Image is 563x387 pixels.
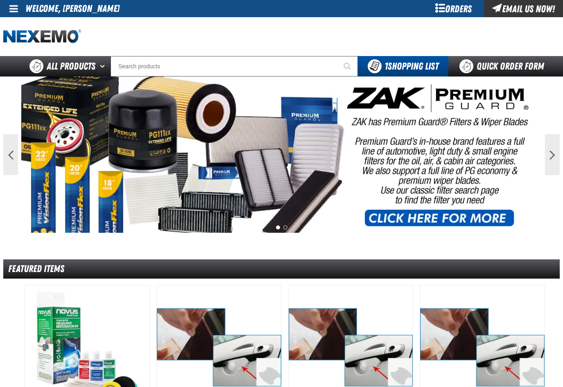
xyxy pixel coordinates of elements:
span: All Products [47,59,95,74]
img: PG Filters & Wipers [21,76,542,233]
button: Previous [3,134,18,175]
button: Next [545,134,560,175]
button: Open All Products pages [97,56,111,76]
button: 1 of 2 [276,225,280,229]
div: Featured Items [3,259,560,279]
a: Quick Order Form [448,56,559,76]
button: Start Searching [337,56,358,76]
span: Shopping List [384,61,439,72]
button: 2 of 2 [283,225,287,229]
img: Nexemo logo [3,29,81,44]
input: Search [111,56,358,76]
strong: 1 [384,61,388,72]
button: You have 1 Shopping List. Open to view details [358,56,448,76]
